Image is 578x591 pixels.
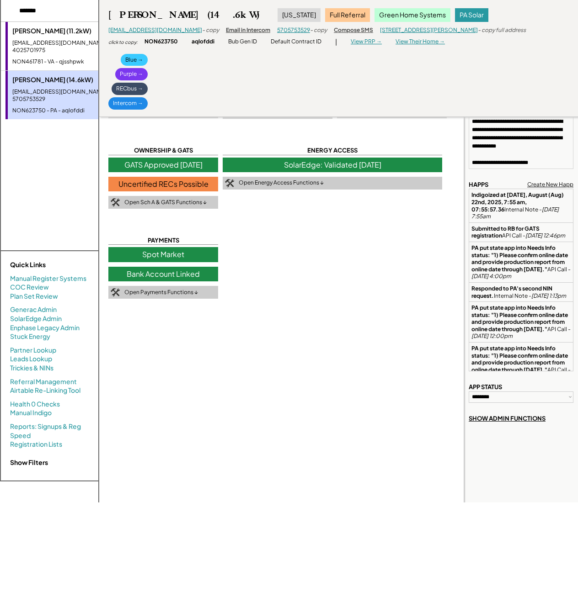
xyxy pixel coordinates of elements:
div: GATS Approved [DATE] [108,158,218,172]
div: HAPPS [469,180,488,189]
div: API Call - [471,225,571,239]
div: Open Energy Access Functions ↓ [239,179,324,187]
a: Referral Management [10,377,77,386]
a: Manual Indigo [10,408,52,417]
div: API Call - [471,345,571,380]
div: Compose SMS [334,26,373,34]
div: NON623750 [144,38,178,46]
strong: Show Filters [10,458,48,466]
div: Blue → [121,54,148,66]
div: NON461781 - VA - qjsshpwk [12,58,123,66]
a: Stuck Energy [10,332,50,341]
div: - copy [310,26,327,34]
div: APP STATUS [469,383,502,391]
div: - copy full address [478,26,526,34]
div: Internal Note - [471,285,571,299]
img: tool-icon.png [111,288,120,296]
em: [DATE] 7:55am [471,206,560,220]
div: Purple → [115,68,148,80]
div: Spot Market [108,247,218,262]
div: Create New Happ [527,181,573,189]
strong: PA put state app into Needs Info status: "1) Please confirm online date and provide production re... [471,345,569,373]
a: Manual Register Systems [10,274,86,283]
div: Email in Intercom [226,26,270,34]
div: | [335,37,337,47]
div: PAYMENTS [108,236,218,245]
div: click to copy: [108,39,138,45]
a: Registration Lists [10,440,62,449]
div: PA Solar [455,8,488,22]
em: [DATE] 1:13pm [531,292,566,299]
a: Airtable Re-Linking Tool [10,386,80,395]
a: Health 0 Checks [10,400,60,409]
div: RECbus → [112,83,148,95]
div: [EMAIL_ADDRESS][DOMAIN_NAME] - 5705753529 [12,88,124,104]
div: Open Payments Functions ↓ [124,289,198,296]
div: [PERSON_NAME] (14.6kW) [12,75,124,84]
a: SolarEdge Admin [10,314,62,323]
div: View PRP → [351,38,382,46]
a: Plan Set Review [10,292,58,301]
img: tool-icon.png [111,198,120,206]
a: Trickies & NINs [10,364,54,373]
div: OWNERSHIP & GATS [108,146,218,155]
div: Full Referral [325,8,370,22]
strong: PA put state app into Needs Info status: "1) Please confirm online date and provide production re... [471,304,569,332]
div: API Call - [471,244,571,280]
div: SolarEdge: Validated [DATE] [223,158,442,172]
div: Intercom → [108,97,148,110]
a: Partner Lookup [10,346,56,355]
em: [DATE] 12:46pm [525,232,565,239]
div: Internal Note - [471,191,571,220]
a: Generac Admin [10,305,57,314]
a: Reports: Signups & Reg Speed [10,422,89,440]
a: Leads Lookup [10,354,52,364]
div: Bank Account Linked [108,267,218,281]
a: Enphase Legacy Admin [10,323,80,332]
strong: Submitted to RB for GATS registration [471,225,541,239]
div: [PERSON_NAME] (11.2kW) [12,26,123,36]
div: - copy [202,26,219,34]
em: [DATE] 12:00pm [471,332,513,339]
div: API Call - [471,304,571,340]
div: NON623750 - PA - aqlofddi [12,107,124,115]
div: Open Sch A & GATS Functions ↓ [124,199,207,206]
div: SHOW ADMIN FUNCTIONS [469,414,546,422]
div: aqlofddi [192,38,214,46]
img: tool-icon.png [225,179,234,187]
em: [DATE] 4:00pm [471,273,511,280]
div: [US_STATE] [278,8,321,22]
div: View Their Home → [396,38,445,46]
a: 5705753529 [277,26,310,33]
div: Green Home Systems [375,8,450,22]
a: [STREET_ADDRESS][PERSON_NAME] [380,26,478,33]
a: COC Review [10,283,49,292]
div: [EMAIL_ADDRESS][DOMAIN_NAME] - 4025701975 [12,39,123,55]
div: Bub Gen ID [228,38,257,46]
div: Default Contract ID [271,38,321,46]
div: Uncertified RECs Possible [108,177,218,191]
strong: Responded to PA's second NIN request. [471,285,553,299]
strong: PA put state app into Needs Info status: "1) Please confirm online date and provide production re... [471,244,569,273]
div: Quick Links [10,260,102,269]
a: [EMAIL_ADDRESS][DOMAIN_NAME] [108,26,202,33]
strong: Indigoized at [DATE], August (Aug) 22nd, 2025, 7:55 am, 07:55:57.36 [471,191,565,212]
div: ENERGY ACCESS [223,146,442,155]
div: [PERSON_NAME] (14.6kW) [108,9,259,21]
